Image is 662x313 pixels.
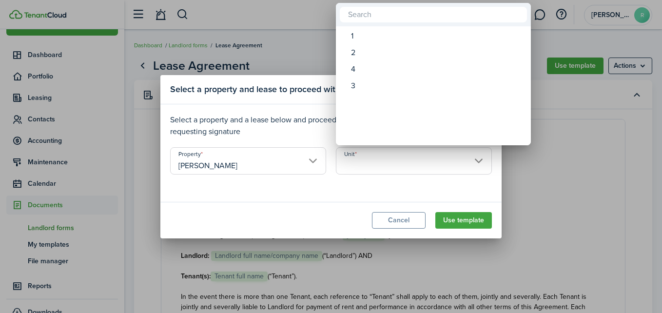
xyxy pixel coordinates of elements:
[351,61,524,78] div: 4
[340,7,527,22] input: Search
[336,26,531,145] mbsc-wheel: Unit
[351,78,524,94] div: 3
[351,44,524,61] div: 2
[351,28,524,44] div: 1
